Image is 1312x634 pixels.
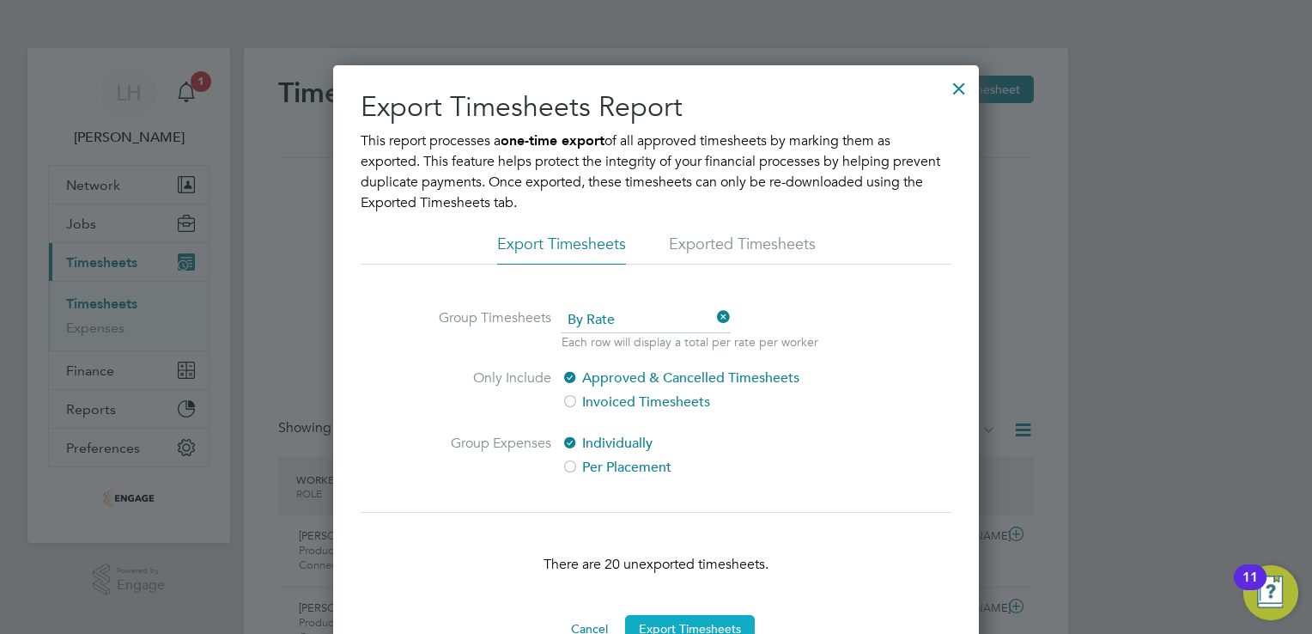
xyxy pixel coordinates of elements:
label: Individually [562,433,849,454]
p: There are 20 unexported timesheets. [361,554,951,575]
p: This report processes a of all approved timesheets by marking them as exported. This feature help... [361,131,951,213]
b: one-time export [501,132,604,149]
p: Each row will display a total per rate per worker [562,333,818,351]
label: Group Timesheets [422,308,551,347]
li: Exported Timesheets [669,234,816,265]
label: Per Placement [562,457,849,478]
div: 11 [1242,577,1258,600]
span: By Rate [562,308,731,333]
label: Group Expenses [422,433,551,478]
button: Open Resource Center, 11 new notifications [1243,565,1298,620]
li: Export Timesheets [497,234,626,265]
label: Invoiced Timesheets [562,392,849,412]
label: Only Include [422,368,551,412]
label: Approved & Cancelled Timesheets [562,368,849,388]
h2: Export Timesheets Report [361,89,951,125]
